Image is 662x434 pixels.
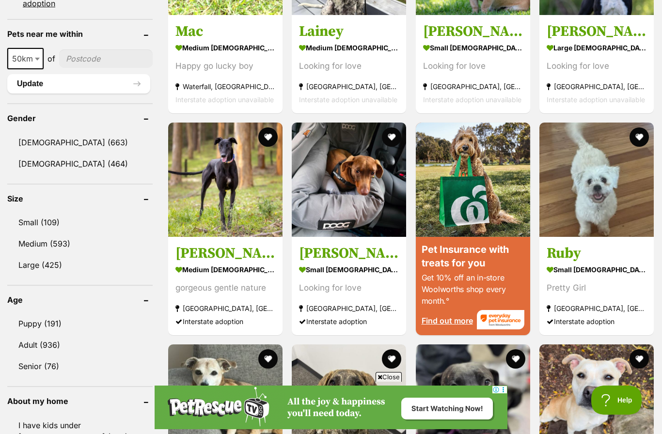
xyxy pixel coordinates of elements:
strong: medium [DEMOGRAPHIC_DATA] Dog [299,41,399,55]
h3: [PERSON_NAME] [423,22,523,41]
img: Wally - Greyhound Dog [168,123,283,237]
strong: small [DEMOGRAPHIC_DATA] Dog [423,41,523,55]
button: favourite [630,127,649,147]
strong: medium [DEMOGRAPHIC_DATA] Dog [175,263,275,277]
iframe: Advertisement [155,386,507,429]
a: [DEMOGRAPHIC_DATA] (663) [7,132,153,153]
a: Ruby small [DEMOGRAPHIC_DATA] Dog Pretty Girl [GEOGRAPHIC_DATA], [GEOGRAPHIC_DATA] Interstate ado... [539,237,654,335]
span: Interstate adoption unavailable [423,95,521,104]
strong: [GEOGRAPHIC_DATA], [GEOGRAPHIC_DATA] [175,302,275,315]
strong: [GEOGRAPHIC_DATA], [GEOGRAPHIC_DATA] [299,80,399,93]
header: Gender [7,114,153,123]
header: Size [7,194,153,203]
img: Ruby - Maltese Dog [539,123,654,237]
h3: [PERSON_NAME] [299,244,399,263]
button: favourite [258,349,278,369]
a: Large (425) [7,255,153,275]
strong: small [DEMOGRAPHIC_DATA] Dog [547,263,646,277]
button: favourite [630,349,649,369]
header: Pets near me within [7,30,153,38]
a: Medium (593) [7,233,153,254]
a: Lainey medium [DEMOGRAPHIC_DATA] Dog Looking for love [GEOGRAPHIC_DATA], [GEOGRAPHIC_DATA] Inters... [292,15,406,113]
input: postcode [59,49,153,68]
div: Looking for love [423,60,523,73]
h3: Mac [175,22,275,41]
strong: medium [DEMOGRAPHIC_DATA] Dog [175,41,275,55]
button: Update [7,74,150,93]
strong: [GEOGRAPHIC_DATA], [GEOGRAPHIC_DATA] [423,80,523,93]
a: [PERSON_NAME] small [DEMOGRAPHIC_DATA] Dog Looking for love [GEOGRAPHIC_DATA], [GEOGRAPHIC_DATA] ... [416,15,530,113]
button: favourite [382,127,402,147]
div: Looking for love [299,60,399,73]
span: of [47,53,55,64]
h3: Ruby [547,244,646,263]
button: favourite [382,349,402,369]
iframe: Help Scout Beacon - Open [591,386,643,415]
div: gorgeous gentle nature [175,281,275,294]
strong: Waterfall, [GEOGRAPHIC_DATA] [175,80,275,93]
a: [DEMOGRAPHIC_DATA] (464) [7,154,153,174]
strong: [GEOGRAPHIC_DATA], [GEOGRAPHIC_DATA] [299,302,399,315]
strong: [GEOGRAPHIC_DATA], [GEOGRAPHIC_DATA] [547,80,646,93]
button: favourite [506,349,525,369]
header: Age [7,295,153,304]
h3: [PERSON_NAME] [175,244,275,263]
div: Interstate adoption [175,315,275,328]
a: [PERSON_NAME] small [DEMOGRAPHIC_DATA] Dog Looking for love [GEOGRAPHIC_DATA], [GEOGRAPHIC_DATA] ... [292,237,406,335]
span: Interstate adoption unavailable [175,95,274,104]
button: favourite [258,127,278,147]
div: Interstate adoption [299,315,399,328]
span: 50km [8,52,43,65]
a: Senior (76) [7,356,153,376]
a: Puppy (191) [7,313,153,334]
span: 50km [7,48,44,69]
div: Looking for love [547,60,646,73]
span: Close [376,372,402,382]
span: Interstate adoption unavailable [547,95,645,104]
a: Small (109) [7,212,153,232]
a: [PERSON_NAME] medium [DEMOGRAPHIC_DATA] Dog gorgeous gentle nature [GEOGRAPHIC_DATA], [GEOGRAPHIC... [168,237,283,335]
div: Happy go lucky boy [175,60,275,73]
strong: small [DEMOGRAPHIC_DATA] Dog [299,263,399,277]
a: Adult (936) [7,335,153,355]
div: Looking for love [299,281,399,294]
a: Mac medium [DEMOGRAPHIC_DATA] Dog Happy go lucky boy Waterfall, [GEOGRAPHIC_DATA] Interstate adop... [168,15,283,113]
img: Locke - Dachshund Dog [292,123,406,237]
div: Interstate adoption [547,315,646,328]
h3: Lainey [299,22,399,41]
header: About my home [7,397,153,405]
strong: [GEOGRAPHIC_DATA], [GEOGRAPHIC_DATA] [547,302,646,315]
span: Interstate adoption unavailable [299,95,397,104]
div: Pretty Girl [547,281,646,294]
a: [PERSON_NAME] large [DEMOGRAPHIC_DATA] Dog Looking for love [GEOGRAPHIC_DATA], [GEOGRAPHIC_DATA] ... [539,15,654,113]
h3: [PERSON_NAME] [547,22,646,41]
strong: large [DEMOGRAPHIC_DATA] Dog [547,41,646,55]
